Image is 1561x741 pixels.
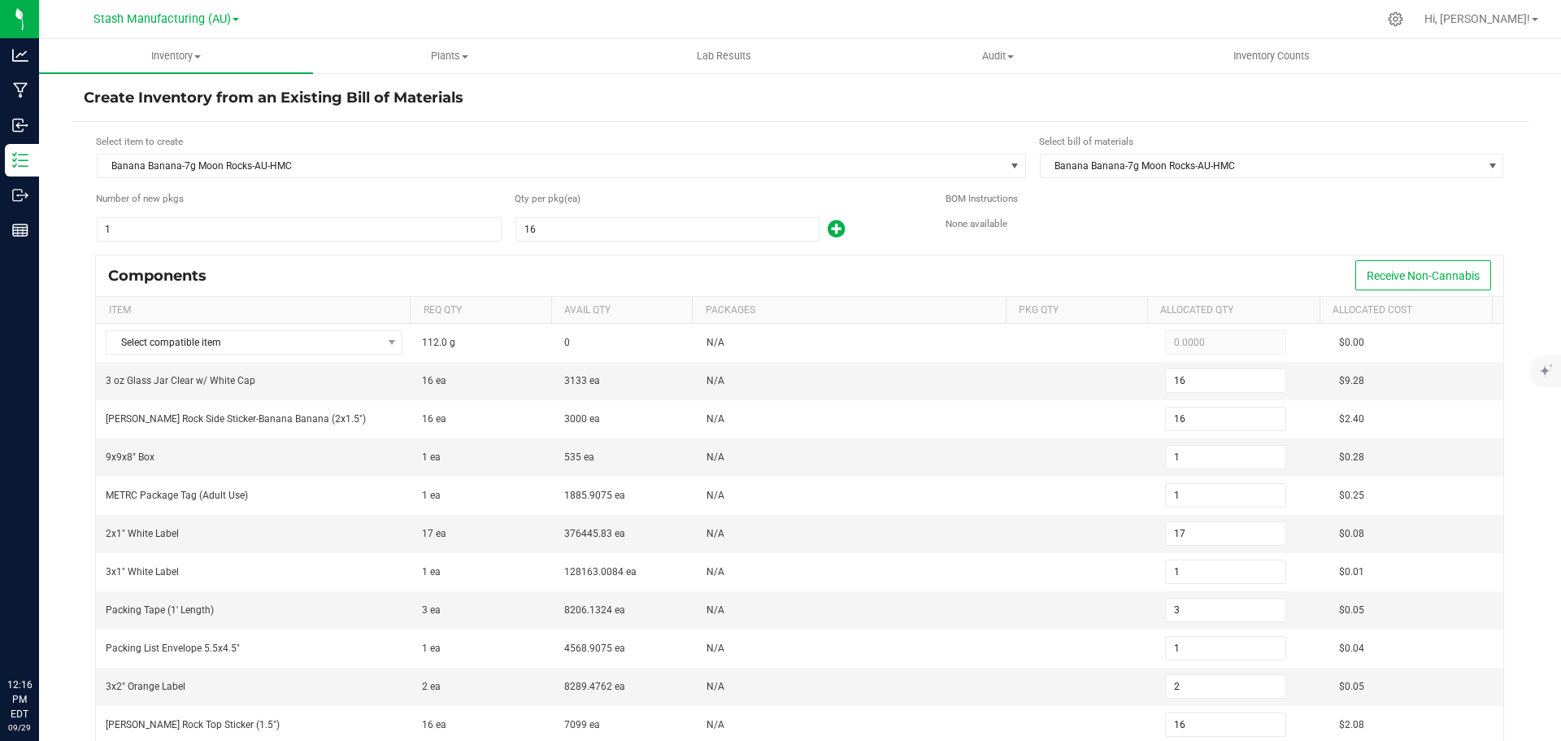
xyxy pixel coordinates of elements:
span: Packing List Envelope 5.5x4.5" [106,643,240,654]
span: 1885.9075 ea [564,490,625,501]
span: Inventory [39,49,313,63]
th: Packages [692,297,1006,325]
span: 3000 ea [564,413,600,425]
inline-svg: Inventory [12,152,28,168]
span: Stash Manufacturing (AU) [93,12,231,26]
span: Packing Tape (1' Length) [106,604,214,616]
span: 3 ea [422,604,441,616]
span: $2.40 [1339,413,1364,425]
span: Select bill of materials [1039,136,1133,147]
span: $0.01 [1339,566,1364,578]
th: Pkg Qty [1006,297,1147,325]
span: Banana Banana-7g Moon Rocks-AU-HMC [98,155,1005,177]
span: 376445.83 ea [564,528,625,539]
span: [PERSON_NAME] Rock Side Sticker-Banana Banana (2x1.5") [106,413,366,425]
span: 112.0 g [422,337,455,348]
span: 535 ea [564,451,594,463]
span: $0.08 [1339,528,1364,539]
span: 7099 ea [564,719,600,730]
span: 3x1" White Label [106,566,179,578]
span: 16 ea [422,719,446,730]
inline-svg: Outbound [12,187,28,203]
span: 128163.0084 ea [564,566,637,578]
span: N/A [707,719,724,730]
span: (ea) [564,192,579,207]
span: [PERSON_NAME] Rock Top Sticker (1.5") [106,719,280,730]
div: Components [108,267,219,285]
th: Allocated Cost [1320,297,1492,325]
a: Inventory [39,39,313,73]
span: N/A [707,681,724,692]
span: N/A [707,337,724,348]
th: Item [96,297,410,325]
th: Req Qty [410,297,551,325]
a: Inventory Counts [1135,39,1409,73]
span: Add new output [820,227,845,238]
a: Plants [313,39,587,73]
span: $0.05 [1339,681,1364,692]
span: N/A [707,490,724,501]
span: N/A [707,451,724,463]
span: Receive Non-Cannabis [1367,269,1480,282]
span: $9.28 [1339,375,1364,386]
th: Avail Qty [551,297,693,325]
span: Select compatible item [107,331,381,354]
span: BOM Instructions [946,193,1018,204]
span: 16 ea [422,375,446,386]
span: Audit [862,49,1134,63]
span: 8206.1324 ea [564,604,625,616]
span: Inventory Counts [1211,49,1332,63]
span: $0.28 [1339,451,1364,463]
p: 09/29 [7,721,32,734]
span: 1 ea [422,490,441,501]
span: $0.00 [1339,337,1364,348]
span: Select item to create [96,136,183,147]
button: Receive Non-Cannabis [1355,260,1491,290]
span: 3133 ea [564,375,600,386]
span: N/A [707,643,724,654]
inline-svg: Inbound [12,117,28,133]
h4: Create Inventory from an Existing Bill of Materials [84,88,1516,109]
span: 2x1" White Label [106,528,179,539]
span: Hi, [PERSON_NAME]! [1424,12,1530,25]
a: Lab Results [587,39,861,73]
span: 3 oz Glass Jar Clear w/ White Cap [106,375,255,386]
span: $2.08 [1339,719,1364,730]
inline-svg: Manufacturing [12,82,28,98]
span: Plants [314,49,586,63]
a: Audit [861,39,1135,73]
span: 17 ea [422,528,446,539]
span: 8289.4762 ea [564,681,625,692]
span: 0 [564,337,570,348]
span: $0.05 [1339,604,1364,616]
span: METRC Package Tag (Adult Use) [106,490,248,501]
span: N/A [707,566,724,578]
span: $0.25 [1339,490,1364,501]
span: 3x2" Orange Label [106,681,185,692]
span: 1 ea [422,566,441,578]
span: None available [946,218,1007,229]
span: N/A [707,413,724,425]
span: Banana Banana-7g Moon Rocks-AU-HMC [1041,155,1483,177]
span: 2 ea [422,681,441,692]
span: N/A [707,375,724,386]
span: 16 ea [422,413,446,425]
span: 4568.9075 ea [564,643,625,654]
th: Allocated Qty [1147,297,1320,325]
iframe: Resource center [16,611,65,660]
span: $0.04 [1339,643,1364,654]
span: 1 ea [422,643,441,654]
span: Lab Results [675,49,773,63]
div: Manage settings [1385,11,1406,27]
span: 1 ea [422,451,441,463]
span: N/A [707,528,724,539]
span: Quantity per package (ea) [515,192,564,207]
p: 12:16 PM EDT [7,678,32,721]
inline-svg: Analytics [12,47,28,63]
span: N/A [707,604,724,616]
span: 9x9x8" Box [106,451,154,463]
inline-svg: Reports [12,222,28,238]
span: Number of new packages to create [96,192,184,207]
